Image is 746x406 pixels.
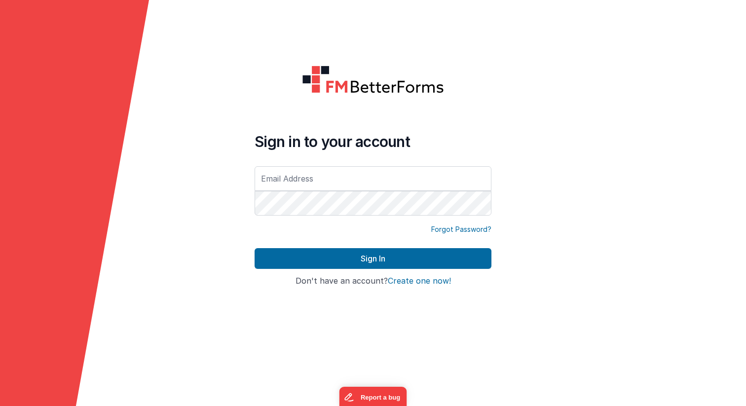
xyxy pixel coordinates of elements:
h4: Don't have an account? [255,277,491,286]
input: Email Address [255,166,491,191]
h4: Sign in to your account [255,133,491,150]
button: Create one now! [388,277,451,286]
a: Forgot Password? [431,224,491,234]
button: Sign In [255,248,491,269]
